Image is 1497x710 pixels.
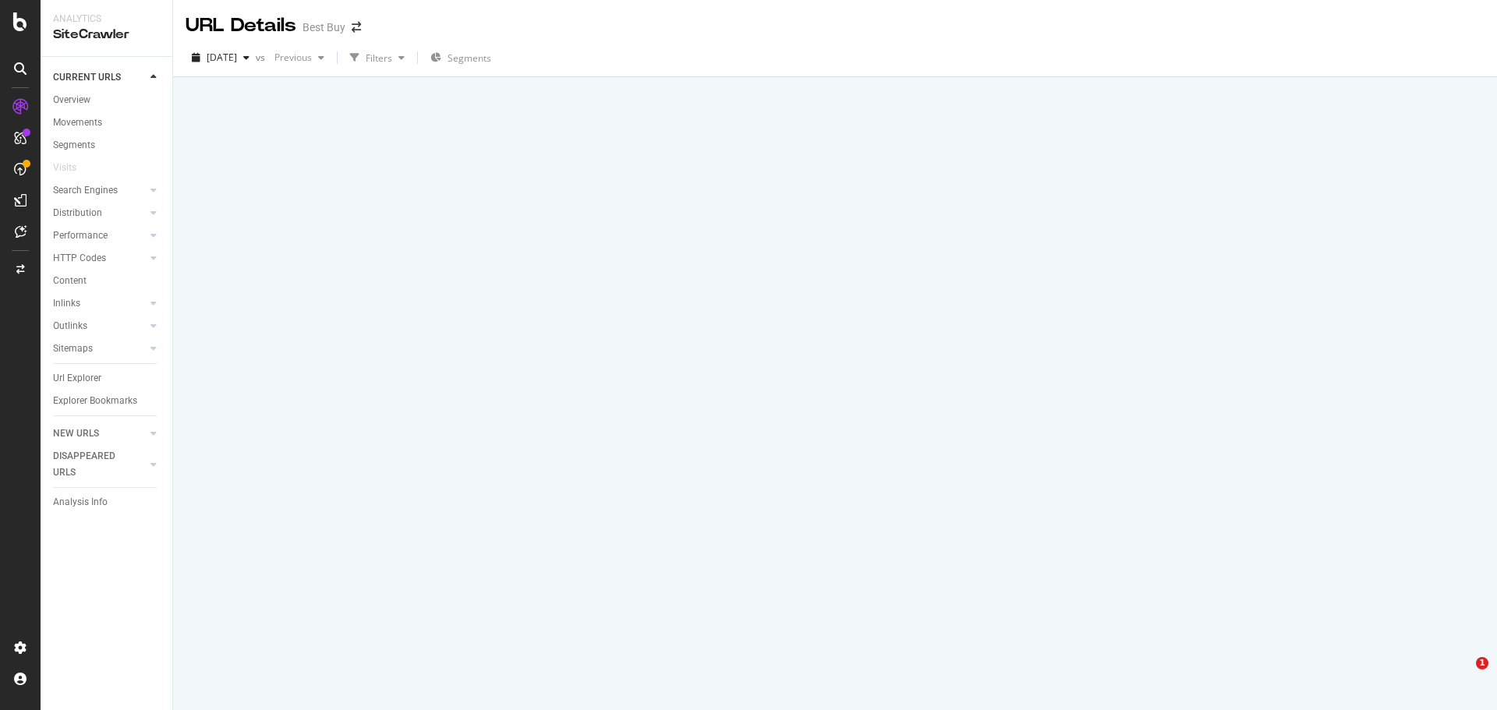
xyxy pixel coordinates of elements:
[53,393,161,409] a: Explorer Bookmarks
[53,448,132,481] div: DISAPPEARED URLS
[186,45,256,70] button: [DATE]
[1476,657,1488,669] span: 1
[53,494,108,510] div: Analysis Info
[53,295,146,312] a: Inlinks
[53,448,146,481] a: DISAPPEARED URLS
[53,494,161,510] a: Analysis Info
[53,341,93,357] div: Sitemaps
[53,228,108,244] div: Performance
[53,69,146,86] a: CURRENT URLS
[53,115,161,131] a: Movements
[53,205,146,221] a: Distribution
[53,92,90,108] div: Overview
[366,51,392,65] div: Filters
[53,160,92,176] a: Visits
[424,45,497,70] button: Segments
[53,393,137,409] div: Explorer Bookmarks
[53,12,160,26] div: Analytics
[53,250,106,267] div: HTTP Codes
[268,45,331,70] button: Previous
[268,51,312,64] span: Previous
[53,182,118,199] div: Search Engines
[53,426,146,442] a: NEW URLS
[53,318,87,334] div: Outlinks
[352,22,361,33] div: arrow-right-arrow-left
[53,370,161,387] a: Url Explorer
[53,273,161,289] a: Content
[53,137,161,154] a: Segments
[256,51,268,64] span: vs
[53,370,101,387] div: Url Explorer
[53,137,95,154] div: Segments
[344,45,411,70] button: Filters
[448,51,491,65] span: Segments
[53,69,121,86] div: CURRENT URLS
[53,250,146,267] a: HTTP Codes
[53,26,160,44] div: SiteCrawler
[53,182,146,199] a: Search Engines
[53,205,102,221] div: Distribution
[1444,657,1481,694] iframe: Intercom live chat
[53,341,146,357] a: Sitemaps
[53,426,99,442] div: NEW URLS
[53,115,102,131] div: Movements
[207,51,237,64] span: 2025 Aug. 26th
[53,295,80,312] div: Inlinks
[53,160,76,176] div: Visits
[303,19,345,35] div: Best Buy
[53,92,161,108] a: Overview
[53,228,146,244] a: Performance
[53,318,146,334] a: Outlinks
[186,12,296,39] div: URL Details
[53,273,87,289] div: Content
